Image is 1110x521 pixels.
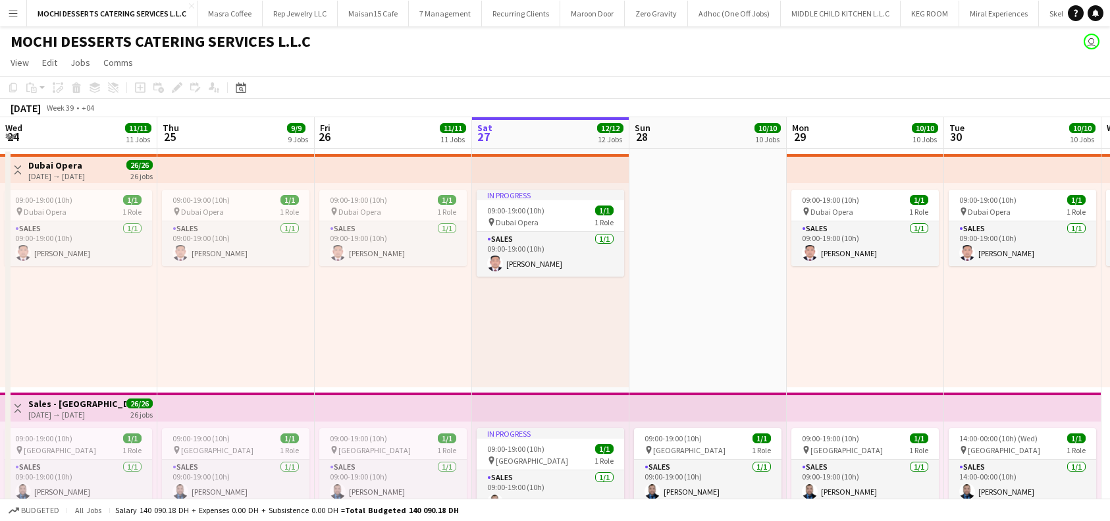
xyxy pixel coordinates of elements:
[477,190,624,277] app-job-card: In progress09:00-19:00 (10h)1/1 Dubai Opera1 RoleSales1/109:00-19:00 (10h)[PERSON_NAME]
[598,134,623,144] div: 12 Jobs
[72,505,104,515] span: All jobs
[949,428,1096,505] app-job-card: 14:00-00:00 (10h) (Wed)1/1 [GEOGRAPHIC_DATA]1 RoleSales1/114:00-00:00 (10h)[PERSON_NAME]
[163,122,179,134] span: Thu
[162,460,309,505] app-card-role: Sales1/109:00-19:00 (10h)[PERSON_NAME]
[172,433,230,443] span: 09:00-19:00 (10h)
[791,221,939,266] app-card-role: Sales1/109:00-19:00 (10h)[PERSON_NAME]
[123,195,142,205] span: 1/1
[753,433,771,443] span: 1/1
[1067,195,1086,205] span: 1/1
[15,195,72,205] span: 09:00-19:00 (10h)
[126,398,153,408] span: 26/26
[319,428,467,505] app-job-card: 09:00-19:00 (10h)1/1 [GEOGRAPHIC_DATA]1 RoleSales1/109:00-19:00 (10h)[PERSON_NAME]
[635,122,650,134] span: Sun
[42,57,57,69] span: Edit
[949,221,1096,266] app-card-role: Sales1/109:00-19:00 (10h)[PERSON_NAME]
[181,207,224,217] span: Dubai Opera
[438,195,456,205] span: 1/1
[123,433,142,443] span: 1/1
[910,433,928,443] span: 1/1
[949,190,1096,266] app-job-card: 09:00-19:00 (10h)1/1 Dubai Opera1 RoleSales1/109:00-19:00 (10h)[PERSON_NAME]
[633,129,650,144] span: 28
[24,445,96,455] span: [GEOGRAPHIC_DATA]
[802,195,859,205] span: 09:00-19:00 (10h)
[43,103,76,113] span: Week 39
[595,206,614,215] span: 1/1
[280,207,299,217] span: 1 Role
[338,1,409,26] button: Maisan15 Cafe
[791,428,939,505] div: 09:00-19:00 (10h)1/1 [GEOGRAPHIC_DATA]1 RoleSales1/109:00-19:00 (10h)[PERSON_NAME]
[634,428,781,505] div: 09:00-19:00 (10h)1/1 [GEOGRAPHIC_DATA]1 RoleSales1/109:00-19:00 (10h)[PERSON_NAME]
[909,445,928,455] span: 1 Role
[37,54,63,71] a: Edit
[161,129,179,144] span: 25
[409,1,482,26] button: 7 Management
[791,460,939,505] app-card-role: Sales1/109:00-19:00 (10h)[PERSON_NAME]
[438,433,456,443] span: 1/1
[496,217,539,227] span: Dubai Opera
[791,190,939,266] app-job-card: 09:00-19:00 (10h)1/1 Dubai Opera1 RoleSales1/109:00-19:00 (10h)[PERSON_NAME]
[482,1,560,26] button: Recurring Clients
[338,207,381,217] span: Dubai Opera
[755,134,780,144] div: 10 Jobs
[172,195,230,205] span: 09:00-19:00 (10h)
[280,445,299,455] span: 1 Role
[810,207,853,217] span: Dubai Opera
[959,195,1017,205] span: 09:00-19:00 (10h)
[162,428,309,505] div: 09:00-19:00 (10h)1/1 [GEOGRAPHIC_DATA]1 RoleSales1/109:00-19:00 (10h)[PERSON_NAME]
[338,445,411,455] span: [GEOGRAPHIC_DATA]
[595,456,614,466] span: 1 Role
[181,445,253,455] span: [GEOGRAPHIC_DATA]
[162,190,309,266] app-job-card: 09:00-19:00 (10h)1/1 Dubai Opera1 RoleSales1/109:00-19:00 (10h)[PERSON_NAME]
[319,221,467,266] app-card-role: Sales1/109:00-19:00 (10h)[PERSON_NAME]
[5,190,152,266] div: 09:00-19:00 (10h)1/1 Dubai Opera1 RoleSales1/109:00-19:00 (10h)[PERSON_NAME]
[65,54,95,71] a: Jobs
[475,129,492,144] span: 27
[28,410,126,420] div: [DATE] → [DATE]
[263,1,338,26] button: Rep Jewelry LLC
[959,1,1039,26] button: Miral Experiences
[122,207,142,217] span: 1 Role
[968,445,1040,455] span: [GEOGRAPHIC_DATA]
[645,433,702,443] span: 09:00-19:00 (10h)
[5,54,34,71] a: View
[345,505,459,515] span: Total Budgeted 140 090.18 DH
[287,123,305,133] span: 9/9
[130,408,153,420] div: 26 jobs
[11,57,29,69] span: View
[754,123,781,133] span: 10/10
[288,134,308,144] div: 9 Jobs
[70,57,90,69] span: Jobs
[122,445,142,455] span: 1 Role
[968,207,1011,217] span: Dubai Opera
[126,134,151,144] div: 11 Jobs
[477,428,624,515] app-job-card: In progress09:00-19:00 (10h)1/1 [GEOGRAPHIC_DATA]1 RoleSales1/109:00-19:00 (10h)[PERSON_NAME]
[5,428,152,505] div: 09:00-19:00 (10h)1/1 [GEOGRAPHIC_DATA]1 RoleSales1/109:00-19:00 (10h)[PERSON_NAME]
[11,32,311,51] h1: MOCHI DESSERTS CATERING SERVICES L.L.C
[82,103,94,113] div: +04
[330,433,387,443] span: 09:00-19:00 (10h)
[947,129,965,144] span: 30
[1084,34,1099,49] app-user-avatar: Rudi Yriarte
[3,129,22,144] span: 24
[198,1,263,26] button: Masra Coffee
[477,428,624,439] div: In progress
[318,129,330,144] span: 26
[440,123,466,133] span: 11/11
[496,456,568,466] span: [GEOGRAPHIC_DATA]
[781,1,901,26] button: MIDDLE CHILD KITCHEN L.L.C
[280,195,299,205] span: 1/1
[125,123,151,133] span: 11/11
[560,1,625,26] button: Maroon Door
[477,122,492,134] span: Sat
[24,207,66,217] span: Dubai Opera
[126,160,153,170] span: 26/26
[477,470,624,515] app-card-role: Sales1/109:00-19:00 (10h)[PERSON_NAME]
[115,505,459,515] div: Salary 140 090.18 DH + Expenses 0.00 DH + Subsistence 0.00 DH =
[1070,134,1095,144] div: 10 Jobs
